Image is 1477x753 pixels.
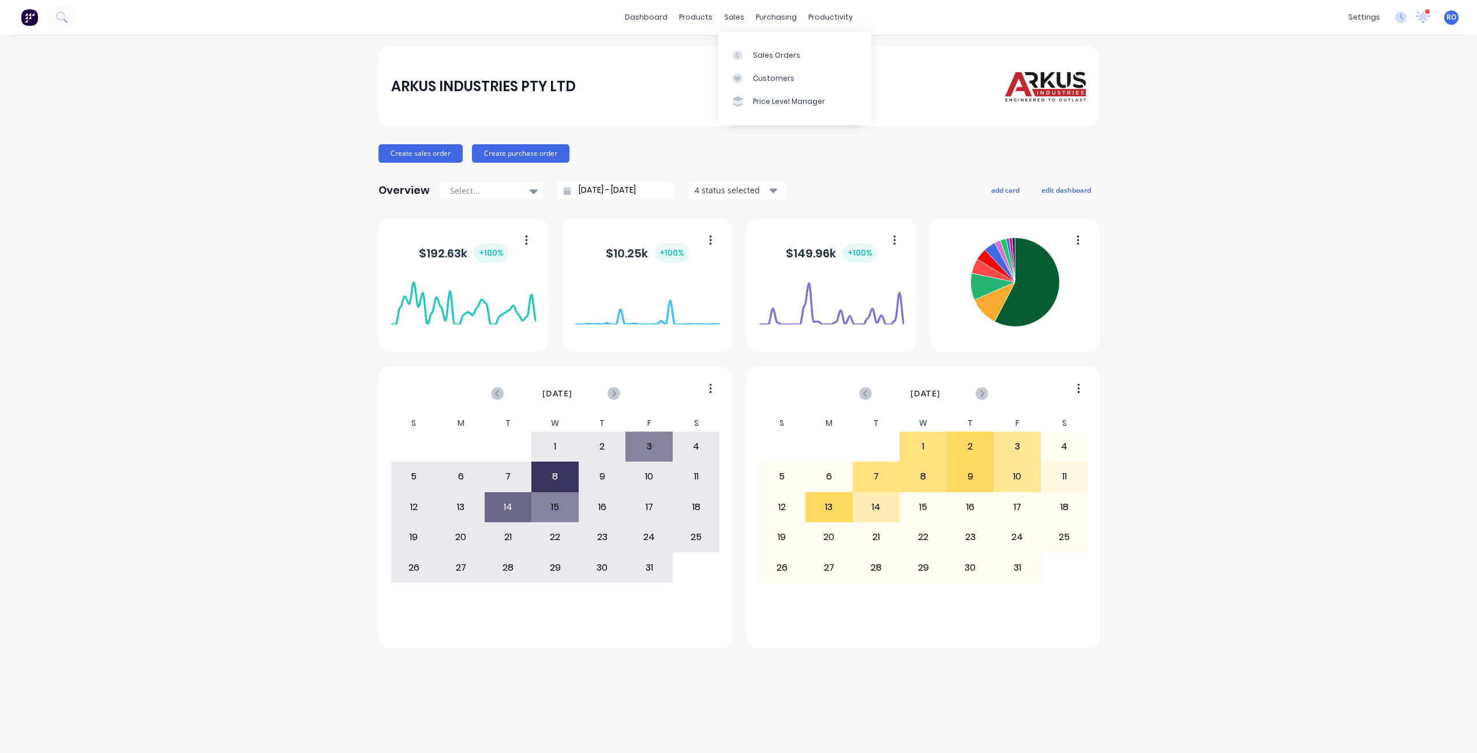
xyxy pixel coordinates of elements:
[673,432,719,461] div: 4
[1041,432,1088,461] div: 4
[1041,462,1088,491] div: 11
[806,493,852,522] div: 13
[947,523,994,552] div: 23
[759,462,805,491] div: 5
[984,182,1027,197] button: add card
[485,553,531,582] div: 28
[485,415,532,432] div: T
[695,184,767,196] div: 4 status selected
[579,523,625,552] div: 23
[655,243,689,263] div: + 100 %
[853,462,899,491] div: 7
[391,553,437,582] div: 26
[718,43,871,66] a: Sales Orders
[391,75,576,98] div: ARKUS INDUSTRIES PTY LTD
[472,144,569,163] button: Create purchase order
[626,493,672,522] div: 17
[579,493,625,522] div: 16
[759,493,805,522] div: 12
[438,553,484,582] div: 27
[759,415,806,432] div: S
[542,387,572,400] span: [DATE]
[753,73,794,84] div: Customers
[688,182,786,199] button: 4 status selected
[579,415,626,432] div: T
[1041,523,1088,552] div: 25
[626,553,672,582] div: 31
[806,523,852,552] div: 20
[531,415,579,432] div: W
[579,462,625,491] div: 9
[947,493,994,522] div: 16
[438,493,484,522] div: 13
[806,553,852,582] div: 27
[806,462,852,491] div: 6
[391,415,438,432] div: S
[579,553,625,582] div: 30
[947,462,994,491] div: 9
[853,415,900,432] div: T
[532,432,578,461] div: 1
[532,523,578,552] div: 22
[474,243,508,263] div: + 100 %
[485,462,531,491] div: 7
[718,9,750,26] div: sales
[626,462,672,491] div: 10
[378,179,430,202] div: Overview
[994,432,1040,461] div: 3
[753,96,825,107] div: Price Level Manager
[843,243,877,263] div: + 100 %
[1034,182,1099,197] button: edit dashboard
[1005,65,1086,107] img: ARKUS INDUSTRIES PTY LTD
[718,67,871,90] a: Customers
[759,523,805,552] div: 19
[673,415,720,432] div: S
[619,9,673,26] a: dashboard
[673,523,719,552] div: 25
[853,523,899,552] div: 21
[899,415,947,432] div: W
[626,523,672,552] div: 24
[994,523,1040,552] div: 24
[759,553,805,582] div: 26
[419,243,508,263] div: $ 192.63k
[994,462,1040,491] div: 10
[994,493,1040,522] div: 17
[1041,415,1088,432] div: S
[391,493,437,522] div: 12
[994,415,1041,432] div: F
[853,553,899,582] div: 28
[438,523,484,552] div: 20
[673,462,719,491] div: 11
[532,462,578,491] div: 8
[803,9,859,26] div: productivity
[437,415,485,432] div: M
[753,50,800,61] div: Sales Orders
[1041,493,1088,522] div: 18
[1343,9,1386,26] div: settings
[900,462,946,491] div: 8
[900,523,946,552] div: 22
[900,432,946,461] div: 1
[579,432,625,461] div: 2
[718,90,871,113] a: Price Level Manager
[378,144,463,163] button: Create sales order
[438,462,484,491] div: 6
[947,415,994,432] div: T
[485,523,531,552] div: 21
[673,493,719,522] div: 18
[947,432,994,461] div: 2
[626,432,672,461] div: 3
[910,387,940,400] span: [DATE]
[900,493,946,522] div: 15
[532,493,578,522] div: 15
[900,553,946,582] div: 29
[750,9,803,26] div: purchasing
[805,415,853,432] div: M
[485,493,531,522] div: 14
[994,553,1040,582] div: 31
[625,415,673,432] div: F
[947,553,994,582] div: 30
[391,523,437,552] div: 19
[606,243,689,263] div: $ 10.25k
